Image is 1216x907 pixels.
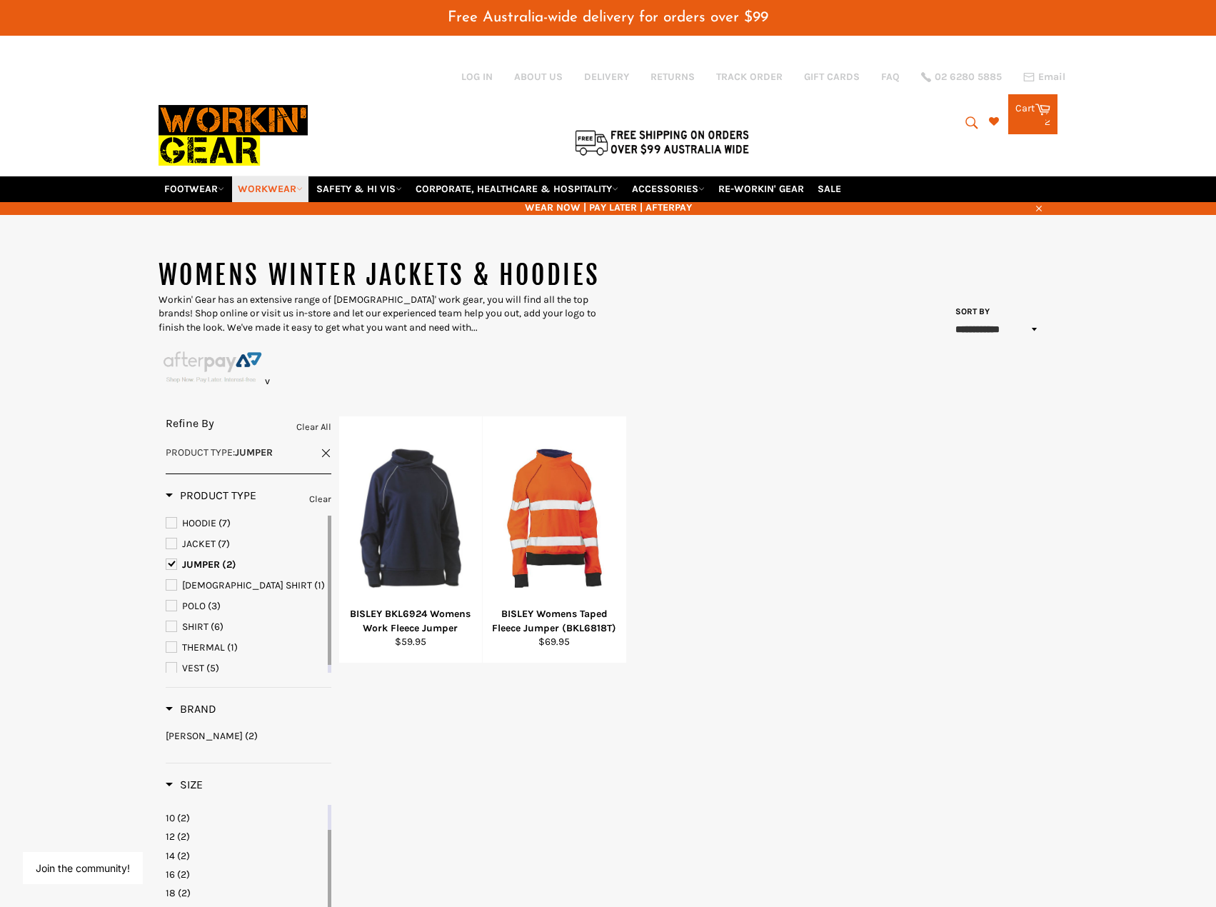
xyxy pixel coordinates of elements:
a: SALE [812,176,847,201]
span: (5) [206,662,219,674]
span: Product Type [166,446,233,458]
span: JACKET [182,538,216,550]
label: Sort by [951,306,990,318]
a: FAQ [881,70,900,84]
span: 12 [166,831,175,843]
span: (1) [227,641,238,653]
span: : [166,446,273,458]
a: GIFT CARDS [804,70,860,84]
a: LADIES SHIRT [166,578,325,593]
span: 2 [1045,116,1050,128]
span: THERMAL [182,641,225,653]
a: JUMPER [166,557,325,573]
a: CORPORATE, HEALTHCARE & HOSPITALITY [410,176,624,201]
a: Email [1023,71,1065,83]
span: (2) [174,793,187,806]
span: (2) [177,850,190,862]
a: THERMAL [166,640,325,656]
span: Refine By [166,416,214,430]
span: 10 [166,812,175,824]
h1: WOMENS WINTER JACKETS & HOODIES [159,258,608,294]
strong: JUMPER [235,446,273,458]
span: Free Australia-wide delivery for orders over $99 [448,10,768,25]
span: (7) [218,517,231,529]
a: FOOTWEAR [159,176,230,201]
a: BISLEY [166,729,331,743]
span: (2) [177,812,190,824]
a: ABOUT US [514,70,563,84]
span: POLO [182,600,206,612]
a: 14 [166,849,325,863]
span: (3) [208,600,221,612]
span: 02 6280 5885 [935,72,1002,82]
div: BISLEY Womens Taped Fleece Jumper (BKL6818T) [492,607,618,635]
button: Join the community! [36,862,130,874]
a: ACCESSORIES [626,176,710,201]
a: 02 6280 5885 [921,72,1002,82]
a: BISLEY Womens Taped Fleece Jumper (BKL6818T)BISLEY Womens Taped Fleece Jumper (BKL6818T)$69.95 [482,416,626,663]
a: SHIRT [166,619,325,635]
p: Workin' Gear has an extensive range of [DEMOGRAPHIC_DATA]' work gear, you will find all the top b... [159,293,608,334]
span: Product Type [166,488,256,502]
h3: Size [166,778,203,792]
a: BISLEY BKL6924 Womens Work Fleece JumperBISLEY BKL6924 Womens Work Fleece Jumper$59.95 [338,416,483,663]
span: (2) [245,730,258,742]
a: 18 [166,886,325,900]
a: Cart 2 [1008,94,1057,134]
span: (2) [222,558,236,571]
a: WORKWEAR [232,176,308,201]
img: Flat $9.95 shipping Australia wide [573,127,751,157]
span: [DEMOGRAPHIC_DATA] SHIRT [182,579,312,591]
a: 16 [166,868,325,881]
span: Email [1038,72,1065,82]
span: (6) [211,621,223,633]
a: HOODIE [166,516,325,531]
a: SAFETY & HI VIS [311,176,408,201]
a: 10 [166,811,325,825]
span: (2) [177,831,190,843]
a: 12 [166,830,325,843]
a: Clear [309,491,331,507]
span: [PERSON_NAME] [166,730,243,742]
h3: Product Type [166,488,256,503]
a: VEST [166,661,325,676]
span: SHIRT [182,621,208,633]
h3: Brand [166,702,216,716]
div: BISLEY BKL6924 Womens Work Fleece Jumper [348,607,473,635]
span: 16 [166,868,175,881]
span: WEAR NOW | PAY LATER | AFTERPAY [159,201,1058,214]
img: Workin Gear leaders in Workwear, Safety Boots, PPE, Uniforms. Australia's No.1 in Workwear [159,95,308,176]
a: Log in [461,71,493,83]
span: (2) [178,887,191,899]
span: VEST [182,662,204,674]
span: 18 [166,887,176,899]
span: (1) [314,579,325,591]
a: TRACK ORDER [716,70,783,84]
span: 14 [166,850,175,862]
a: DELIVERY [584,70,629,84]
a: POLO [166,598,325,614]
span: JUMPER [182,558,220,571]
span: 8 [166,793,172,806]
a: RETURNS [650,70,695,84]
span: (7) [218,538,230,550]
a: Clear All [296,419,331,435]
a: RE-WORKIN' GEAR [713,176,810,201]
span: HOODIE [182,517,216,529]
span: Size [166,778,203,791]
a: JACKET [166,536,325,552]
p: v [159,349,608,388]
a: Product Type:JUMPER [166,446,331,459]
span: (2) [177,868,190,881]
